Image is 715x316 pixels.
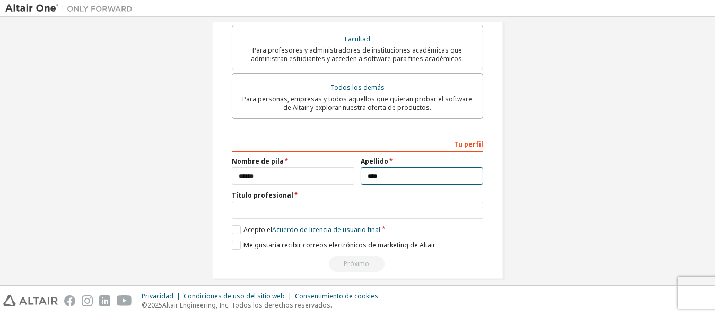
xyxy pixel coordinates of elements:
[147,301,162,310] font: 2025
[82,295,93,306] img: instagram.svg
[232,256,483,272] div: Read and acccept EULA to continue
[345,35,370,44] font: Facultad
[3,295,58,306] img: altair_logo.svg
[361,157,388,166] font: Apellido
[99,295,110,306] img: linkedin.svg
[251,46,464,63] font: Para profesores y administradores de instituciones académicas que administran estudiantes y acced...
[330,83,385,92] font: Todos los demás
[232,157,284,166] font: Nombre de pila
[295,292,378,301] font: Consentimiento de cookies
[142,292,173,301] font: Privacidad
[243,95,473,112] font: Para personas, empresas y todos aquellos que quieran probar el software de Altair y explorar nues...
[243,225,272,234] font: Acepto el
[5,3,138,14] img: Altair Uno
[162,301,332,310] font: Altair Engineering, Inc. Todos los derechos reservados.
[64,295,75,306] img: facebook.svg
[272,225,380,234] font: Acuerdo de licencia de usuario final
[243,241,435,250] font: Me gustaría recibir correos electrónicos de marketing de Altair
[184,292,285,301] font: Condiciones de uso del sitio web
[232,191,293,200] font: Título profesional
[142,301,147,310] font: ©
[455,140,483,149] font: Tu perfil
[117,295,132,306] img: youtube.svg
